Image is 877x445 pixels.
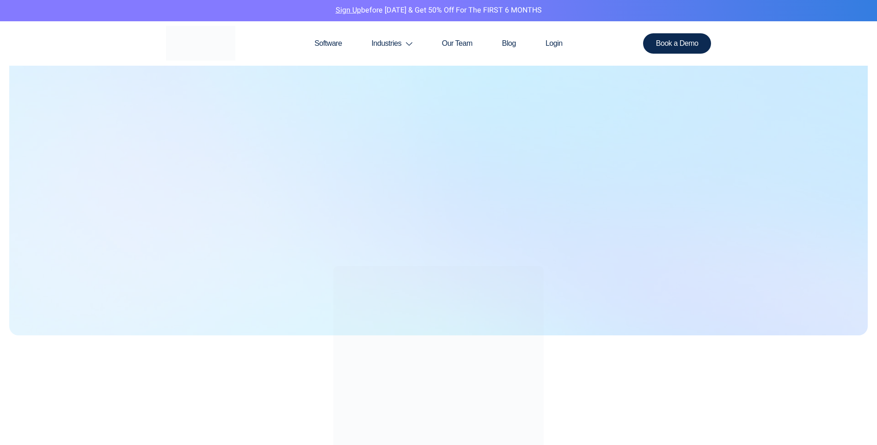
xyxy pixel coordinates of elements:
a: Industries [357,21,427,66]
a: Sign Up [336,5,361,16]
a: Book a Demo [643,33,711,54]
a: Software [300,21,356,66]
p: before [DATE] & Get 50% Off for the FIRST 6 MONTHS [7,5,870,17]
a: Blog [487,21,531,66]
span: Book a Demo [656,40,699,47]
a: Login [531,21,577,66]
a: Our Team [427,21,487,66]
